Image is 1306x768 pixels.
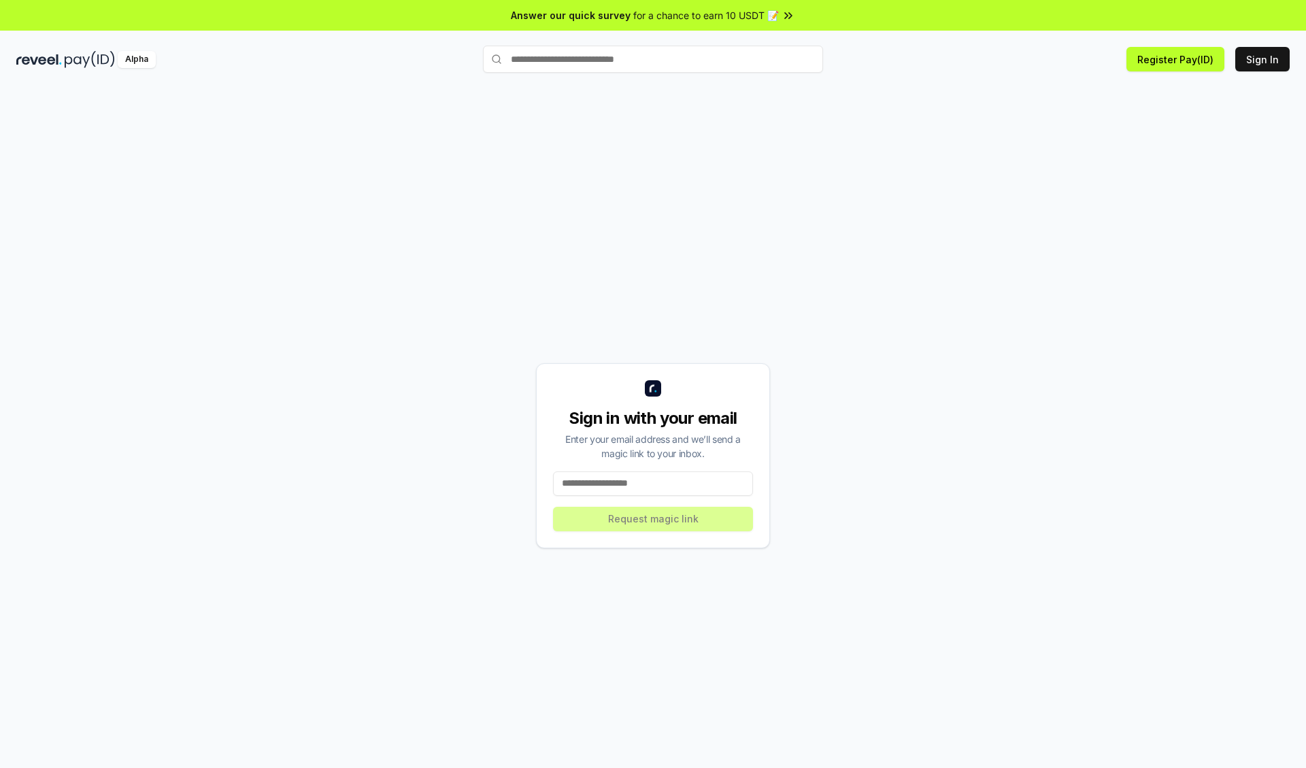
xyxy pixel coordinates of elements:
img: reveel_dark [16,51,62,68]
span: Answer our quick survey [511,8,631,22]
img: logo_small [645,380,661,397]
div: Alpha [118,51,156,68]
button: Sign In [1235,47,1290,71]
span: for a chance to earn 10 USDT 📝 [633,8,779,22]
button: Register Pay(ID) [1126,47,1224,71]
img: pay_id [65,51,115,68]
div: Sign in with your email [553,407,753,429]
div: Enter your email address and we’ll send a magic link to your inbox. [553,432,753,461]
